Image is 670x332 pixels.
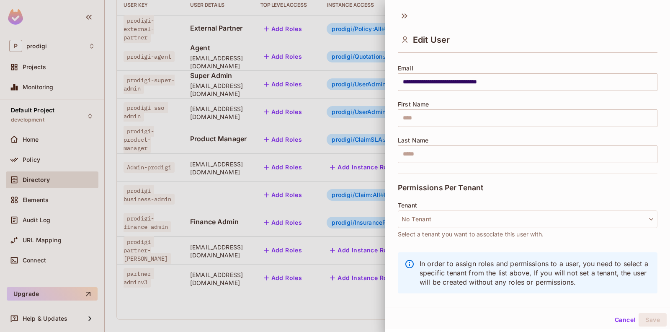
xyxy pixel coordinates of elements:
[398,65,413,72] span: Email
[398,137,428,144] span: Last Name
[398,202,417,209] span: Tenant
[420,259,651,287] p: In order to assign roles and permissions to a user, you need to select a specific tenant from the...
[398,101,429,108] span: First Name
[413,35,450,45] span: Edit User
[639,313,667,327] button: Save
[611,313,639,327] button: Cancel
[398,184,483,192] span: Permissions Per Tenant
[398,210,657,228] button: No Tenant
[398,230,544,239] span: Select a tenant you want to associate this user with.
